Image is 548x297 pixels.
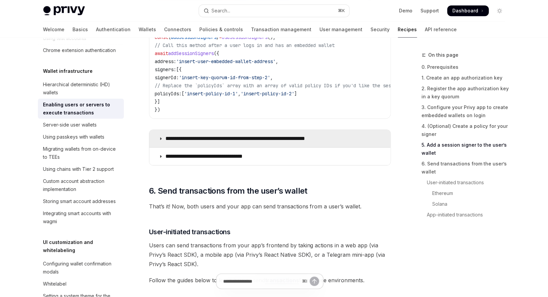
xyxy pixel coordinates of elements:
a: Hierarchical deterministic (HD) wallets [38,79,124,99]
span: ⌘ K [338,8,345,13]
span: }) [155,107,160,113]
a: Support [421,7,439,14]
a: Integrating smart accounts with wagmi [38,207,124,228]
span: User-initiated transactions [149,227,231,237]
a: 4. (Optional) Create a policy for your signer [422,121,510,140]
a: Transaction management [251,21,312,38]
div: Using chains with Tier 2 support [43,165,114,173]
div: Whitelabel [43,280,67,288]
a: Migrating wallets from on-device to TEEs [38,143,124,163]
a: 3. Configure your Privy app to create embedded wallets on login [422,102,510,121]
span: On this page [429,51,459,59]
span: , [276,58,278,64]
span: address: [155,58,176,64]
span: Users can send transactions from your app’s frontend by taking actions in a web app (via Privy’s ... [149,241,391,269]
div: Hierarchical deterministic (HD) wallets [43,81,120,97]
a: Connectors [164,21,192,38]
a: Demo [399,7,413,14]
a: 2. Register the app authorization key in a key quorum [422,83,510,102]
div: Custom account abstraction implementation [43,177,120,193]
a: Server-side user wallets [38,119,124,131]
div: Chrome extension authentication [43,46,116,54]
a: Using chains with Tier 2 support [38,163,124,175]
span: policyIds: [155,91,182,97]
a: User management [320,21,363,38]
a: 1. Create an app authorization key [422,72,510,83]
span: That’s it! Now, both users and your app can send transactions from a user’s wallet. [149,202,391,211]
a: Enabling users or servers to execute transactions [38,99,124,119]
span: ] [294,91,297,97]
a: Whitelabel [38,278,124,290]
span: 'insert-policy-id-1' [184,91,238,97]
button: Send message [310,277,319,286]
h5: Wallet infrastructure [43,67,93,75]
div: Enabling users or servers to execute transactions [43,101,120,117]
button: Open search [199,5,349,17]
div: Configuring wallet confirmation modals [43,260,120,276]
a: Solana [422,199,510,209]
a: 0. Prerequisites [422,62,510,72]
span: 'insert-key-quorum-id-from-step-2' [179,75,270,81]
div: Search... [212,7,231,15]
img: light logo [43,6,85,15]
span: [{ [176,66,182,72]
a: Basics [73,21,88,38]
a: Ethereum [422,188,510,199]
span: [ [182,91,184,97]
span: // Call this method after a user logs in and has an embedded wallet [155,42,335,48]
div: Server-side user wallets [43,121,97,129]
span: addSessionSigners [168,50,214,56]
a: Policies & controls [200,21,243,38]
div: Storing smart account addresses [43,197,116,205]
div: Migrating wallets from on-device to TEEs [43,145,120,161]
a: API reference [425,21,457,38]
a: User-initiated transactions [422,177,510,188]
span: ({ [214,50,219,56]
a: Recipes [398,21,417,38]
a: Dashboard [447,5,489,16]
a: Using passkeys with wallets [38,131,124,143]
input: Ask a question... [223,274,299,289]
div: Integrating smart accounts with wagmi [43,209,120,226]
span: 6. Send transactions from the user’s wallet [149,186,307,196]
span: 'insert-policy-id-2' [241,91,294,97]
h5: UI customization and whitelabeling [43,238,124,254]
a: Custom account abstraction implementation [38,175,124,195]
span: signerId: [155,75,179,81]
a: Welcome [43,21,65,38]
a: App-initiated transactions [422,209,510,220]
span: }] [155,99,160,105]
a: 5. Add a session signer to the user’s wallet [422,140,510,158]
span: , [270,75,273,81]
span: signers: [155,66,176,72]
a: Security [371,21,390,38]
span: 'insert-user-embedded-wallet-address' [176,58,276,64]
span: Dashboard [453,7,479,14]
span: await [155,50,168,56]
a: Configuring wallet confirmation modals [38,258,124,278]
span: , [238,91,241,97]
div: Using passkeys with wallets [43,133,105,141]
a: 6. Send transactions from the user’s wallet [422,158,510,177]
a: Storing smart account addresses [38,195,124,207]
a: Authentication [96,21,131,38]
a: Wallets [139,21,156,38]
button: Toggle dark mode [494,5,505,16]
a: Chrome extension authentication [38,44,124,56]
